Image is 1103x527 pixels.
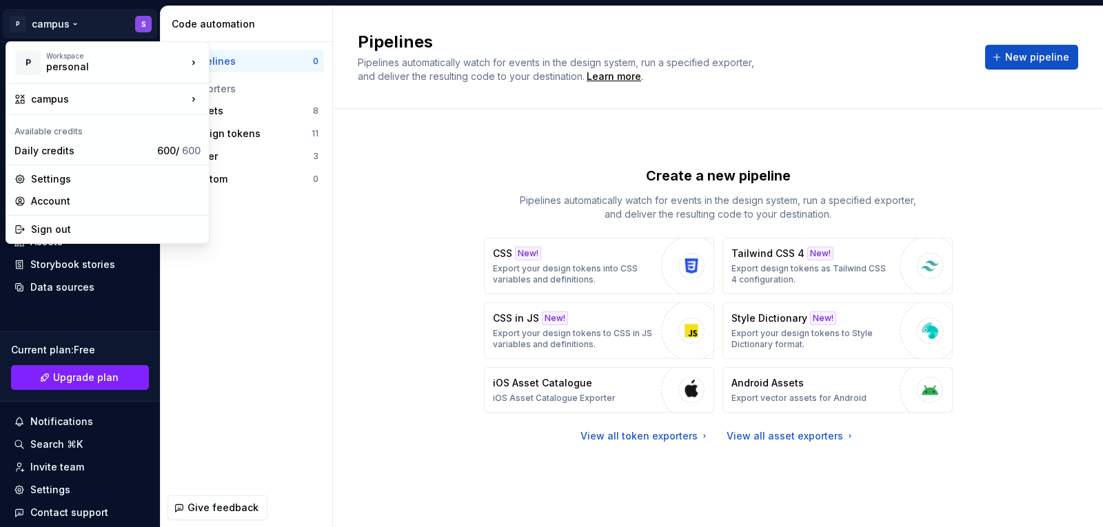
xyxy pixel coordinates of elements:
div: Daily credits [14,144,152,158]
span: 600 [182,145,201,156]
div: Settings [31,172,201,186]
div: campus [31,92,187,106]
div: personal [46,60,163,74]
div: P [16,50,41,75]
div: Workspace [46,52,187,60]
div: Sign out [31,223,201,236]
span: 600 / [157,145,201,156]
div: Available credits [9,118,206,140]
div: Account [31,194,201,208]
